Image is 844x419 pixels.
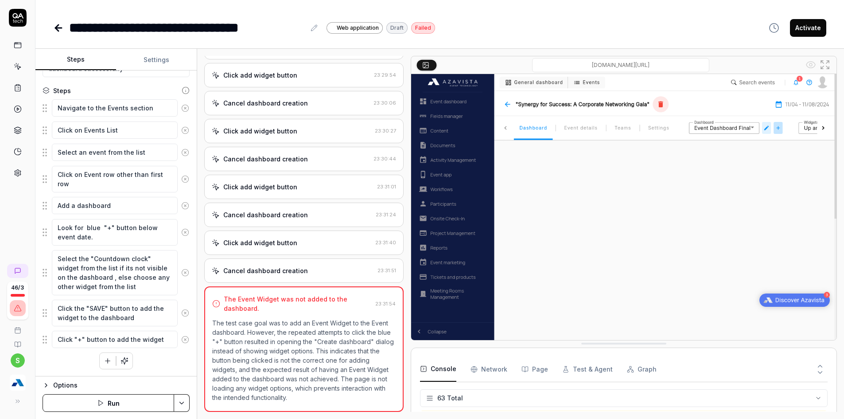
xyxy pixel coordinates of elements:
button: Remove step [178,223,193,241]
a: Web application [327,22,383,34]
button: Remove step [178,197,193,215]
button: View version history [763,19,785,37]
div: Suggestions [43,196,190,215]
div: Cancel dashboard creation [223,98,308,108]
button: Remove step [178,304,193,322]
button: Show all interative elements [804,58,818,72]
div: Cancel dashboard creation [223,154,308,164]
div: Click add widget button [223,126,297,136]
div: Suggestions [43,121,190,140]
div: Suggestions [43,99,190,117]
button: Azavista Logo [4,368,31,392]
div: Click add widget button [223,182,297,192]
div: Suggestions [43,219,190,246]
button: Network [471,357,507,382]
a: Documentation [4,334,31,348]
button: Graph [627,357,657,382]
button: Remove step [178,264,193,282]
div: Click add widget button [223,238,297,247]
time: 23:31:51 [377,267,396,274]
div: Suggestions [43,299,190,327]
time: 23:30:06 [373,100,396,106]
div: The Event Widget was not added to the dashboard. [224,294,372,313]
button: Steps [35,49,116,70]
div: Click add widget button [223,70,297,80]
time: 23:31:24 [376,211,396,218]
button: Settings [116,49,197,70]
button: Activate [790,19,826,37]
button: Remove step [178,121,193,139]
div: Steps [53,86,71,95]
time: 23:31:01 [377,184,396,190]
button: s [11,353,25,368]
time: 23:31:54 [375,301,396,307]
time: 23:31:40 [375,239,396,246]
img: Azavista Logo [10,375,26,391]
div: Cancel dashboard creation [223,266,308,275]
div: Options [53,380,190,391]
button: Page [521,357,548,382]
button: Remove step [178,144,193,161]
p: The test case goal was to add an Event Widget to the Event dashboard. However, the repeated attem... [212,318,396,402]
div: Suggestions [43,330,190,349]
div: Suggestions [43,250,190,296]
button: Run [43,394,174,412]
button: Options [43,380,190,391]
button: Remove step [178,331,193,349]
button: Console [420,357,456,382]
img: Screenshot [411,74,836,340]
span: Web application [337,24,379,32]
button: Remove step [178,170,193,188]
a: New conversation [7,264,28,278]
div: Draft [386,22,408,34]
a: Book a call with us [4,320,31,334]
button: Test & Agent [562,357,613,382]
time: 23:30:27 [375,128,396,134]
time: 23:30:44 [373,156,396,162]
button: Open in full screen [818,58,832,72]
button: Remove step [178,99,193,117]
time: 23:29:54 [374,72,396,78]
span: 46 / 3 [11,285,24,290]
div: Cancel dashboard creation [223,210,308,219]
div: Suggestions [43,165,190,193]
div: Suggestions [43,143,190,162]
div: Failed [411,22,435,34]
